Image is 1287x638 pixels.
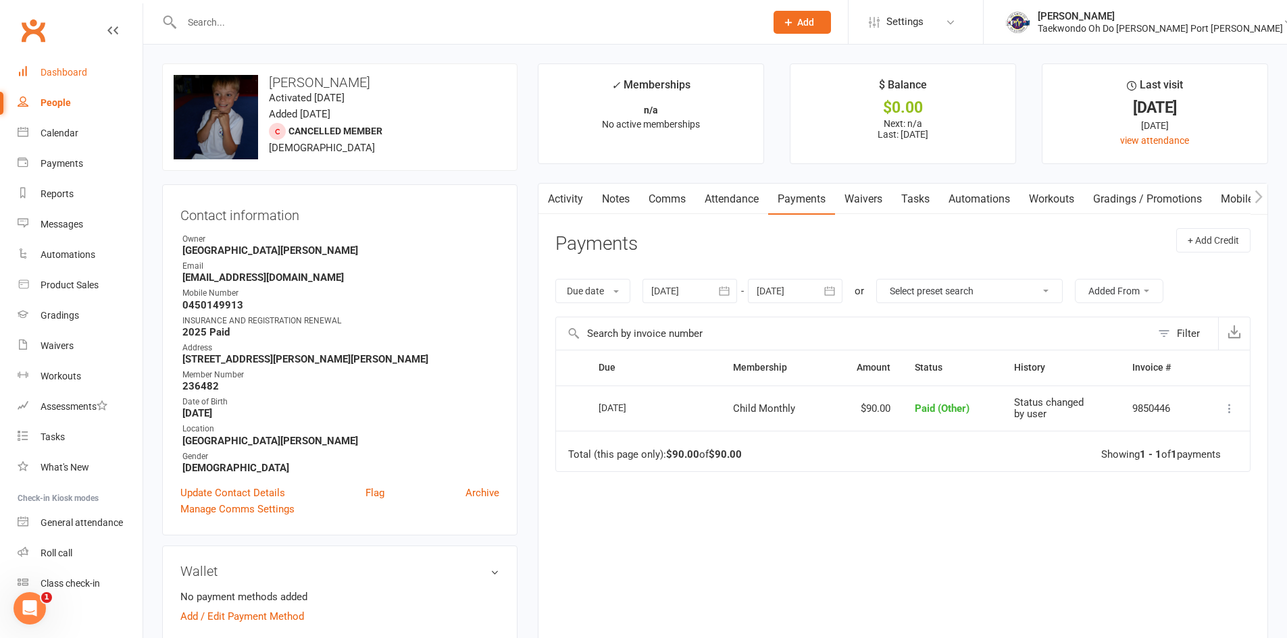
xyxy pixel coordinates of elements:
div: Payments [41,158,83,169]
div: $ Balance [879,76,927,101]
div: People [41,97,71,108]
div: Assessments [41,401,107,412]
div: Messages [41,219,83,230]
div: Reports [41,188,74,199]
a: Comms [639,184,695,215]
strong: $90.00 [666,448,699,460]
div: or [855,283,864,299]
button: Add [774,11,831,34]
div: Dashboard [41,67,87,78]
a: Tasks [18,422,143,452]
th: Status [903,350,1002,385]
a: Automations [18,240,143,270]
strong: 2025 Paid [182,326,499,338]
div: Calendar [41,128,78,138]
div: Address [182,342,499,354]
div: Location [182,423,499,435]
strong: [STREET_ADDRESS][PERSON_NAME][PERSON_NAME] [182,353,499,365]
th: Due [586,350,721,385]
div: [DATE] [599,397,661,418]
div: Date of Birth [182,396,499,408]
span: No active memberships [602,119,700,130]
i: ✓ [611,79,620,92]
strong: 0450149913 [182,299,499,311]
span: [DEMOGRAPHIC_DATA] [269,142,375,154]
a: Tasks [892,184,939,215]
strong: $90.00 [709,448,742,460]
th: Membership [721,350,830,385]
a: Attendance [695,184,768,215]
a: Waivers [835,184,892,215]
span: 1 [41,592,52,603]
div: Mobile Number [182,287,499,300]
div: Member Number [182,369,499,381]
input: Search by invoice number [556,317,1151,350]
strong: 1 [1171,448,1177,460]
h3: Wallet [180,564,499,579]
div: Tasks [41,431,65,442]
td: 9850446 [1120,386,1199,431]
a: Messages [18,209,143,240]
strong: 1 - 1 [1140,448,1161,460]
span: Paid (Other) [915,402,969,415]
a: Add / Edit Payment Method [180,608,304,624]
strong: [EMAIL_ADDRESS][DOMAIN_NAME] [182,271,499,284]
strong: [GEOGRAPHIC_DATA][PERSON_NAME] [182,244,499,257]
a: People [18,88,143,118]
div: $0.00 [803,101,1003,115]
div: Gender [182,450,499,463]
a: Gradings / Promotions [1084,184,1211,215]
div: Email [182,260,499,273]
div: Waivers [41,340,74,351]
div: Owner [182,233,499,246]
div: Total (this page only): of [568,449,742,460]
div: [DATE] [1055,101,1255,115]
div: Memberships [611,76,690,101]
a: Notes [592,184,639,215]
div: Workouts [41,371,81,381]
a: Payments [18,149,143,179]
td: $90.00 [830,386,903,431]
th: Amount [830,350,903,385]
span: Status changed by user [1014,396,1084,420]
a: Workouts [18,361,143,392]
strong: [GEOGRAPHIC_DATA][PERSON_NAME] [182,435,499,447]
li: No payment methods added [180,589,499,605]
a: Activity [538,184,592,215]
div: Roll call [41,548,72,558]
a: General attendance kiosk mode [18,508,143,538]
div: Filter [1177,325,1200,342]
a: Roll call [18,538,143,568]
span: Child Monthly [733,402,795,415]
h3: [PERSON_NAME] [174,75,506,90]
div: Product Sales [41,280,99,290]
a: Reports [18,179,143,209]
time: Added [DATE] [269,108,330,120]
a: Mobile App [1211,184,1284,215]
a: Calendar [18,118,143,149]
th: Invoice # [1120,350,1199,385]
a: Archive [465,485,499,501]
input: Search... [178,13,756,32]
div: Class check-in [41,578,100,589]
a: Assessments [18,392,143,422]
a: Dashboard [18,57,143,88]
a: Gradings [18,300,143,331]
div: Taekwondo Oh Do [PERSON_NAME] Port [PERSON_NAME] [1038,22,1283,34]
a: view attendance [1120,135,1189,146]
strong: 236482 [182,380,499,392]
h3: Payments [555,234,638,255]
a: Update Contact Details [180,485,285,501]
strong: [DEMOGRAPHIC_DATA] [182,462,499,474]
button: Added From [1075,279,1163,303]
p: Next: n/a Last: [DATE] [803,118,1003,140]
div: General attendance [41,517,123,528]
strong: [DATE] [182,407,499,419]
a: Payments [768,184,835,215]
div: Gradings [41,310,79,321]
a: Product Sales [18,270,143,300]
span: Settings [886,7,924,37]
div: [DATE] [1055,118,1255,133]
a: Clubworx [16,14,50,47]
a: Automations [939,184,1019,215]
